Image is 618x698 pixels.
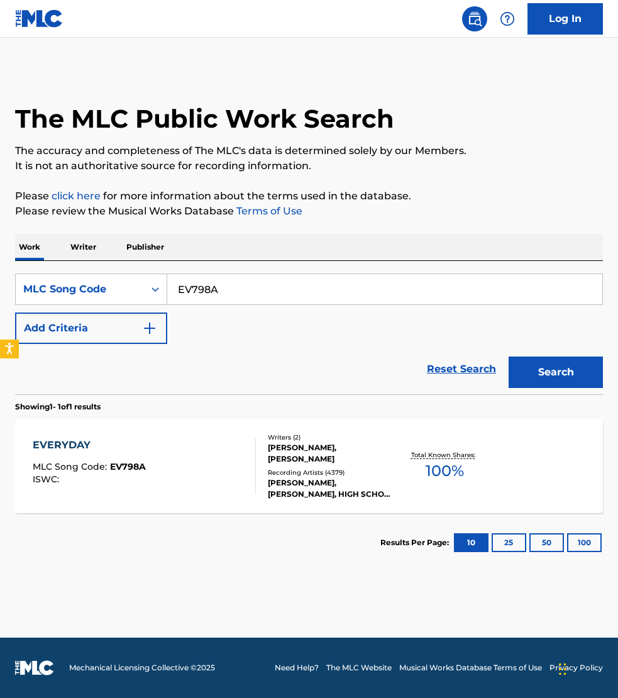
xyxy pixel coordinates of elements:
[500,11,515,26] img: help
[495,6,520,31] div: Help
[380,537,452,548] p: Results Per Page:
[69,662,215,673] span: Mechanical Licensing Collective © 2025
[15,158,603,174] p: It is not an authoritative source for recording information.
[15,9,63,28] img: MLC Logo
[110,461,146,472] span: EV798A
[426,460,464,482] span: 100 %
[567,533,602,552] button: 100
[23,282,136,297] div: MLC Song Code
[15,660,54,675] img: logo
[559,650,566,688] div: Drag
[268,442,395,465] div: [PERSON_NAME], [PERSON_NAME]
[33,438,146,453] div: EVERYDAY
[462,6,487,31] a: Public Search
[67,234,100,260] p: Writer
[33,461,110,472] span: MLC Song Code :
[142,321,157,336] img: 9d2ae6d4665cec9f34b9.svg
[411,450,478,460] p: Total Known Shares:
[15,234,44,260] p: Work
[268,433,395,442] div: Writers ( 2 )
[421,355,502,383] a: Reset Search
[275,662,319,673] a: Need Help?
[326,662,392,673] a: The MLC Website
[529,533,564,552] button: 50
[549,662,603,673] a: Privacy Policy
[234,205,302,217] a: Terms of Use
[268,468,395,477] div: Recording Artists ( 4379 )
[399,662,542,673] a: Musical Works Database Terms of Use
[467,11,482,26] img: search
[555,638,618,698] iframe: Chat Widget
[454,533,488,552] button: 10
[15,103,394,135] h1: The MLC Public Work Search
[492,533,526,552] button: 25
[15,189,603,204] p: Please for more information about the terms used in the database.
[52,190,101,202] a: click here
[268,477,395,500] div: [PERSON_NAME], [PERSON_NAME], HIGH SCHOOL MUSICAL CAST, [PERSON_NAME], [PERSON_NAME], [PERSON_NAM...
[15,204,603,219] p: Please review the Musical Works Database
[33,474,62,485] span: ISWC :
[123,234,168,260] p: Publisher
[15,274,603,394] form: Search Form
[15,313,167,344] button: Add Criteria
[527,3,603,35] a: Log In
[15,401,101,413] p: Showing 1 - 1 of 1 results
[509,357,603,388] button: Search
[15,143,603,158] p: The accuracy and completeness of The MLC's data is determined solely by our Members.
[15,419,603,513] a: EVERYDAYMLC Song Code:EV798AISWC:Writers (2)[PERSON_NAME], [PERSON_NAME]Recording Artists (4379)[...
